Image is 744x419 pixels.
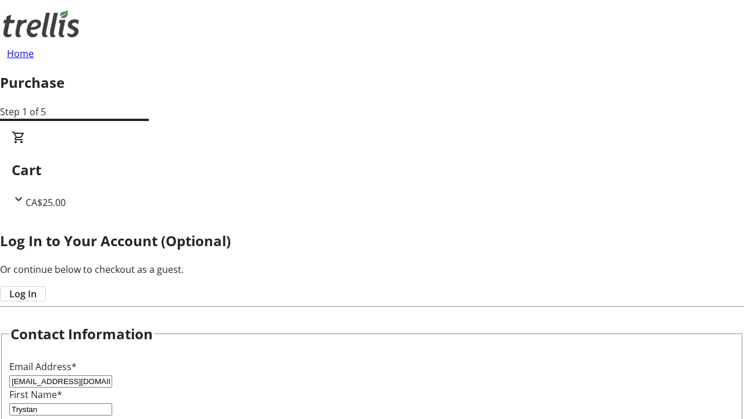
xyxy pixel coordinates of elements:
label: First Name* [9,388,62,401]
div: CartCA$25.00 [12,130,732,210]
span: Log In [9,287,37,301]
label: Email Address* [9,360,77,373]
h2: Contact Information [10,324,153,345]
h2: Cart [12,159,732,180]
span: CA$25.00 [26,196,66,209]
